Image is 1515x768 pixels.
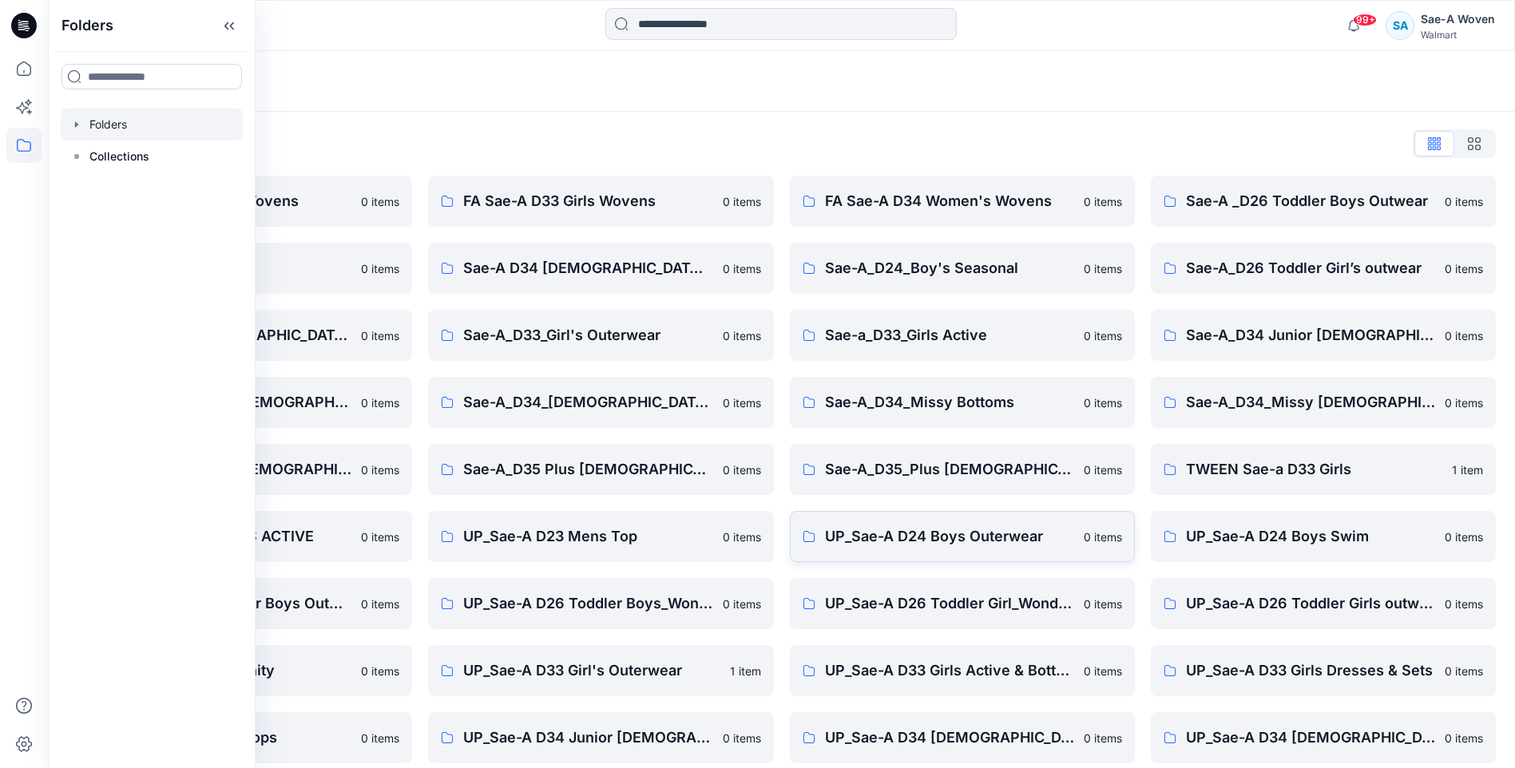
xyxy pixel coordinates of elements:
p: Sae-A_D33_Girl's Outerwear [463,324,712,346]
a: UP_Sae-A D24 Boys Swim0 items [1151,511,1496,562]
div: Sae-A Woven [1421,10,1495,29]
p: UP_Sae-A D26 Toddler Girl_Wonder Nation Sportswear [825,592,1074,615]
a: Sae-A _D26 Toddler Boys Outwear0 items [1151,176,1496,227]
p: UP_Sae-A D26 Toddler Girls outwear [1186,592,1435,615]
a: UP_Sae-A D33 Girl's Outerwear1 item [428,645,773,696]
p: 0 items [723,260,761,277]
p: 0 items [1084,260,1122,277]
p: Sae-a_D33_Girls Active [825,324,1074,346]
p: UP_Sae-A D34 Junior [DEMOGRAPHIC_DATA] top [463,726,712,749]
p: UP_Sae-A D23 Mens Top [463,525,712,548]
p: 0 items [1445,663,1483,679]
a: FA Sae-A D33 Girls Wovens0 items [428,176,773,227]
p: 0 items [1084,394,1122,411]
p: 0 items [1445,730,1483,746]
p: 0 items [1445,193,1483,210]
p: Sae-A _D26 Toddler Boys Outwear [1186,190,1435,212]
p: TWEEN Sae-a D33 Girls [1186,458,1442,481]
p: Sae-A_D26 Toddler Girl’s outwear [1186,257,1435,279]
p: Collections [89,147,149,166]
p: 0 items [1445,260,1483,277]
p: FA Sae-A D34 Women's Wovens [825,190,1074,212]
a: UP_Sae-A D26 Toddler Girls outwear0 items [1151,578,1496,629]
p: 0 items [723,528,761,545]
p: Sae-A D34 [DEMOGRAPHIC_DATA] Knit Tops [463,257,712,279]
a: Sae-A_D34_Missy Bottoms0 items [790,377,1135,428]
p: Sae-A_D34_Missy [DEMOGRAPHIC_DATA] Dresses [1186,391,1435,414]
a: UP_Sae-A D26 Toddler Girl_Wonder Nation Sportswear0 items [790,578,1135,629]
p: 0 items [1084,528,1122,545]
a: UP_Sae-A D24 Boys Outerwear0 items [790,511,1135,562]
p: FA Sae-A D33 Girls Wovens [463,190,712,212]
p: UP_Sae-A D34 [DEMOGRAPHIC_DATA] Outerwear [1186,726,1435,749]
p: 0 items [361,663,399,679]
p: 0 items [1445,327,1483,344]
p: Sae-A_D24_Boy's Seasonal [825,257,1074,279]
div: Walmart [1421,29,1495,41]
p: 0 items [723,327,761,344]
p: 0 items [361,327,399,344]
p: 0 items [361,193,399,210]
a: UP_Sae-A D34 Junior [DEMOGRAPHIC_DATA] top0 items [428,712,773,763]
a: UP_Sae-A D33 Girls Active & Bottoms0 items [790,645,1135,696]
a: FA Sae-A D34 Women's Wovens0 items [790,176,1135,227]
p: 0 items [1445,528,1483,545]
p: UP_Sae-A D24 Boys Outerwear [825,525,1074,548]
a: UP_Sae-A D34 [DEMOGRAPHIC_DATA] Knit Tops0 items [790,712,1135,763]
p: 0 items [361,528,399,545]
p: 0 items [1084,730,1122,746]
a: UP_Sae-A D26 Toddler Boys_Wonder Nation Sportswear0 items [428,578,773,629]
p: 0 items [361,260,399,277]
p: Sae-A_D35_Plus [DEMOGRAPHIC_DATA] Top [825,458,1074,481]
a: Sae-A_D35 Plus [DEMOGRAPHIC_DATA] Bottom0 items [428,444,773,495]
p: UP_Sae-A D33 Girls Active & Bottoms [825,659,1074,682]
p: 0 items [1445,596,1483,612]
p: 0 items [723,394,761,411]
a: Sae-A_D33_Girl's Outerwear0 items [428,310,773,361]
p: 0 items [361,596,399,612]
p: 0 items [1445,394,1483,411]
p: 0 items [361,394,399,411]
span: 99+ [1353,14,1377,26]
p: Sae-A_D34 Junior [DEMOGRAPHIC_DATA] top [1186,324,1435,346]
p: 0 items [1084,461,1122,478]
div: SA [1386,11,1414,40]
p: Sae-A_D35 Plus [DEMOGRAPHIC_DATA] Bottom [463,458,712,481]
a: UP_Sae-A D34 [DEMOGRAPHIC_DATA] Outerwear0 items [1151,712,1496,763]
p: 0 items [1084,193,1122,210]
p: UP_Sae-A D26 Toddler Boys_Wonder Nation Sportswear [463,592,712,615]
p: Sae-A_D34_Missy Bottoms [825,391,1074,414]
a: Sae-A_D24_Boy's Seasonal0 items [790,243,1135,294]
p: 0 items [361,730,399,746]
p: 1 item [1452,461,1483,478]
p: UP_Sae-A D24 Boys Swim [1186,525,1435,548]
a: TWEEN Sae-a D33 Girls1 item [1151,444,1496,495]
p: 0 items [1084,596,1122,612]
a: Sae-A_D26 Toddler Girl’s outwear0 items [1151,243,1496,294]
p: UP_Sae-A D33 Girls Dresses & Sets [1186,659,1435,682]
p: 0 items [1084,663,1122,679]
a: Sae-A D34 [DEMOGRAPHIC_DATA] Knit Tops0 items [428,243,773,294]
a: UP_Sae-A D23 Mens Top0 items [428,511,773,562]
p: 0 items [723,193,761,210]
p: Sae-A_D34_[DEMOGRAPHIC_DATA] Outerwear [463,391,712,414]
p: UP_Sae-A D33 Girl's Outerwear [463,659,720,682]
p: 0 items [361,461,399,478]
a: Sae-A_D35_Plus [DEMOGRAPHIC_DATA] Top0 items [790,444,1135,495]
a: Sae-A_D34 Junior [DEMOGRAPHIC_DATA] top0 items [1151,310,1496,361]
a: Sae-A_D34_Missy [DEMOGRAPHIC_DATA] Dresses0 items [1151,377,1496,428]
p: UP_Sae-A D34 [DEMOGRAPHIC_DATA] Knit Tops [825,726,1074,749]
p: 0 items [723,461,761,478]
p: 0 items [1084,327,1122,344]
p: 0 items [723,730,761,746]
a: Sae-a_D33_Girls Active0 items [790,310,1135,361]
p: 1 item [730,663,761,679]
a: Sae-A_D34_[DEMOGRAPHIC_DATA] Outerwear0 items [428,377,773,428]
a: UP_Sae-A D33 Girls Dresses & Sets0 items [1151,645,1496,696]
p: 0 items [723,596,761,612]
